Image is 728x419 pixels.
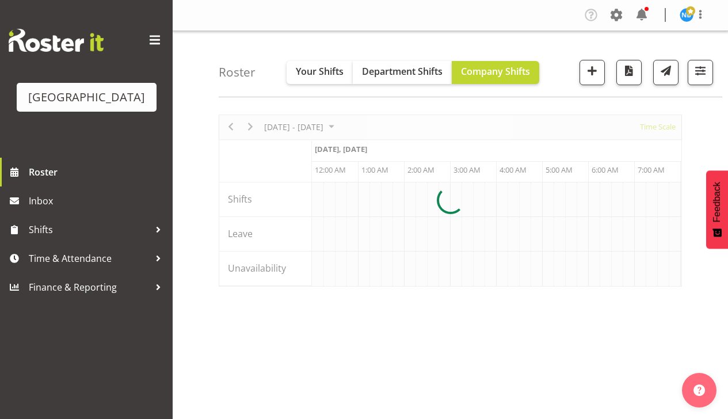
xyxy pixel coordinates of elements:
[29,279,150,296] span: Finance & Reporting
[28,89,145,106] div: [GEOGRAPHIC_DATA]
[688,60,713,85] button: Filter Shifts
[693,384,705,396] img: help-xxl-2.png
[616,60,642,85] button: Download a PDF of the roster according to the set date range.
[362,65,443,78] span: Department Shifts
[219,66,256,79] h4: Roster
[287,61,353,84] button: Your Shifts
[580,60,605,85] button: Add a new shift
[29,250,150,267] span: Time & Attendance
[9,29,104,52] img: Rosterit website logo
[706,170,728,249] button: Feedback - Show survey
[680,8,693,22] img: nicoel-boschman11219.jpg
[653,60,679,85] button: Send a list of all shifts for the selected filtered period to all rostered employees.
[29,163,167,181] span: Roster
[452,61,539,84] button: Company Shifts
[296,65,344,78] span: Your Shifts
[29,192,167,209] span: Inbox
[712,182,722,222] span: Feedback
[29,221,150,238] span: Shifts
[353,61,452,84] button: Department Shifts
[461,65,530,78] span: Company Shifts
